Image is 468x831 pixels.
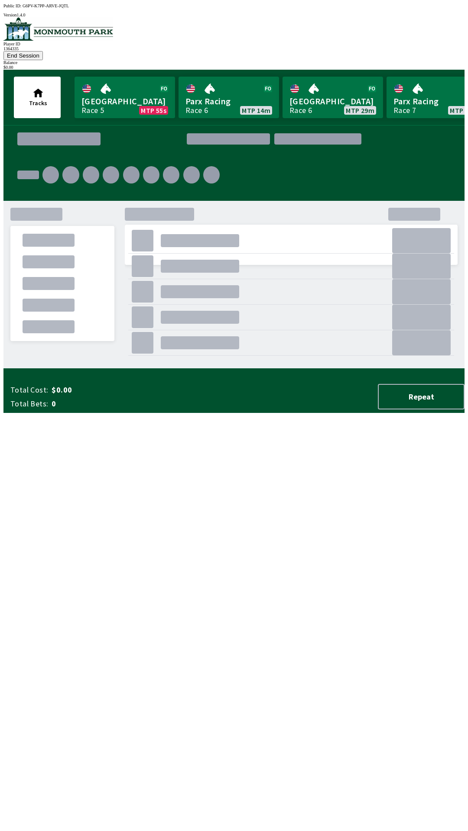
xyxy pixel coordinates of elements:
[75,77,175,118] a: [GEOGRAPHIC_DATA]Race 5MTP 55s
[141,107,166,114] span: MTP 55s
[14,77,61,118] button: Tracks
[23,3,69,8] span: G6PV-K7PP-ARVE-JQTL
[10,385,48,395] span: Total Cost:
[29,99,47,107] span: Tracks
[3,42,465,46] div: Player ID
[81,107,104,114] div: Race 5
[289,96,376,107] span: [GEOGRAPHIC_DATA]
[3,51,43,60] button: End Session
[185,96,272,107] span: Parx Racing
[52,399,188,409] span: 0
[3,17,113,41] img: venue logo
[52,385,188,395] span: $0.00
[283,77,383,118] a: [GEOGRAPHIC_DATA]Race 6MTP 29m
[289,107,312,114] div: Race 6
[3,46,465,51] div: 1364335
[3,3,465,8] div: Public ID:
[242,107,270,114] span: MTP 14m
[346,107,374,114] span: MTP 29m
[3,13,465,17] div: Version 1.4.0
[386,392,457,402] span: Repeat
[185,107,208,114] div: Race 6
[179,77,279,118] a: Parx RacingRace 6MTP 14m
[3,60,465,65] div: Balance
[3,65,465,70] div: $ 0.00
[81,96,168,107] span: [GEOGRAPHIC_DATA]
[10,399,48,409] span: Total Bets:
[393,107,416,114] div: Race 7
[378,384,465,409] button: Repeat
